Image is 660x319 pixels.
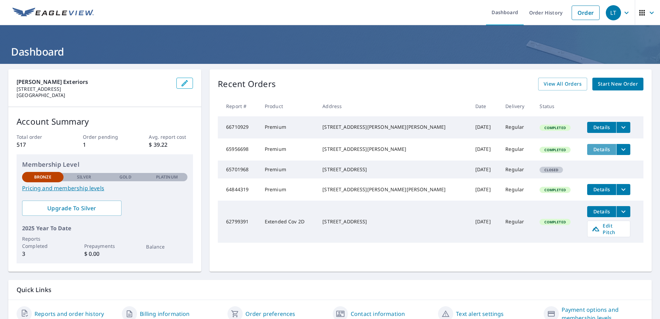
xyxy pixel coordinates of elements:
div: [STREET_ADDRESS] [322,166,464,173]
th: Product [259,96,317,116]
a: Pricing and membership levels [22,184,187,192]
span: Details [591,146,612,153]
h1: Dashboard [8,45,652,59]
p: Balance [146,243,187,250]
td: Premium [259,116,317,138]
a: Billing information [140,310,190,318]
a: View All Orders [538,78,587,90]
button: filesDropdownBtn-65956698 [616,144,630,155]
p: 517 [17,141,61,149]
button: detailsBtn-64844319 [587,184,616,195]
a: Start New Order [592,78,643,90]
p: Avg. report cost [149,133,193,141]
p: 3 [22,250,64,258]
td: 62799391 [218,201,259,243]
th: Status [534,96,582,116]
span: Details [591,124,612,130]
p: $ 39.22 [149,141,193,149]
div: LT [606,5,621,20]
td: Regular [500,178,534,201]
span: Start New Order [598,80,638,88]
a: Contact information [351,310,405,318]
th: Report # [218,96,259,116]
p: Total order [17,133,61,141]
p: [PERSON_NAME] Exteriors [17,78,171,86]
p: Silver [77,174,91,180]
p: Account Summary [17,115,193,128]
td: Extended Cov 2D [259,201,317,243]
p: 2025 Year To Date [22,224,187,232]
td: Regular [500,201,534,243]
p: Order pending [83,133,127,141]
span: Completed [540,125,570,130]
p: 1 [83,141,127,149]
td: 64844319 [218,178,259,201]
span: Edit Pitch [592,222,626,235]
td: Premium [259,161,317,178]
span: Completed [540,187,570,192]
td: [DATE] [470,161,500,178]
button: detailsBtn-65956698 [587,144,616,155]
button: detailsBtn-62799391 [587,206,616,217]
div: [STREET_ADDRESS][PERSON_NAME][PERSON_NAME] [322,186,464,193]
p: [GEOGRAPHIC_DATA] [17,92,171,98]
span: Closed [540,167,562,172]
p: Gold [119,174,131,180]
td: Regular [500,138,534,161]
th: Date [470,96,500,116]
span: Details [591,186,612,193]
a: Order preferences [245,310,295,318]
td: Premium [259,138,317,161]
p: Platinum [156,174,178,180]
a: Reports and order history [35,310,104,318]
p: Recent Orders [218,78,276,90]
button: filesDropdownBtn-64844319 [616,184,630,195]
div: [STREET_ADDRESS][PERSON_NAME][PERSON_NAME] [322,124,464,130]
td: [DATE] [470,116,500,138]
td: 65956698 [218,138,259,161]
th: Delivery [500,96,534,116]
button: filesDropdownBtn-62799391 [616,206,630,217]
th: Address [317,96,470,116]
span: Upgrade To Silver [28,204,116,212]
a: Text alert settings [456,310,504,318]
button: filesDropdownBtn-66710929 [616,122,630,133]
span: Completed [540,220,570,224]
td: Premium [259,178,317,201]
p: [STREET_ADDRESS] [17,86,171,92]
p: Reports Completed [22,235,64,250]
a: Edit Pitch [587,221,630,237]
p: Bronze [34,174,51,180]
td: [DATE] [470,138,500,161]
span: Completed [540,147,570,152]
td: [DATE] [470,201,500,243]
button: detailsBtn-66710929 [587,122,616,133]
div: [STREET_ADDRESS][PERSON_NAME] [322,146,464,153]
span: Details [591,208,612,215]
a: Order [572,6,600,20]
td: Regular [500,116,534,138]
span: View All Orders [544,80,582,88]
img: EV Logo [12,8,94,18]
a: Upgrade To Silver [22,201,122,216]
td: [DATE] [470,178,500,201]
p: Prepayments [84,242,126,250]
td: 65701968 [218,161,259,178]
p: Membership Level [22,160,187,169]
td: 66710929 [218,116,259,138]
td: Regular [500,161,534,178]
p: Quick Links [17,286,643,294]
p: $ 0.00 [84,250,126,258]
div: [STREET_ADDRESS] [322,218,464,225]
